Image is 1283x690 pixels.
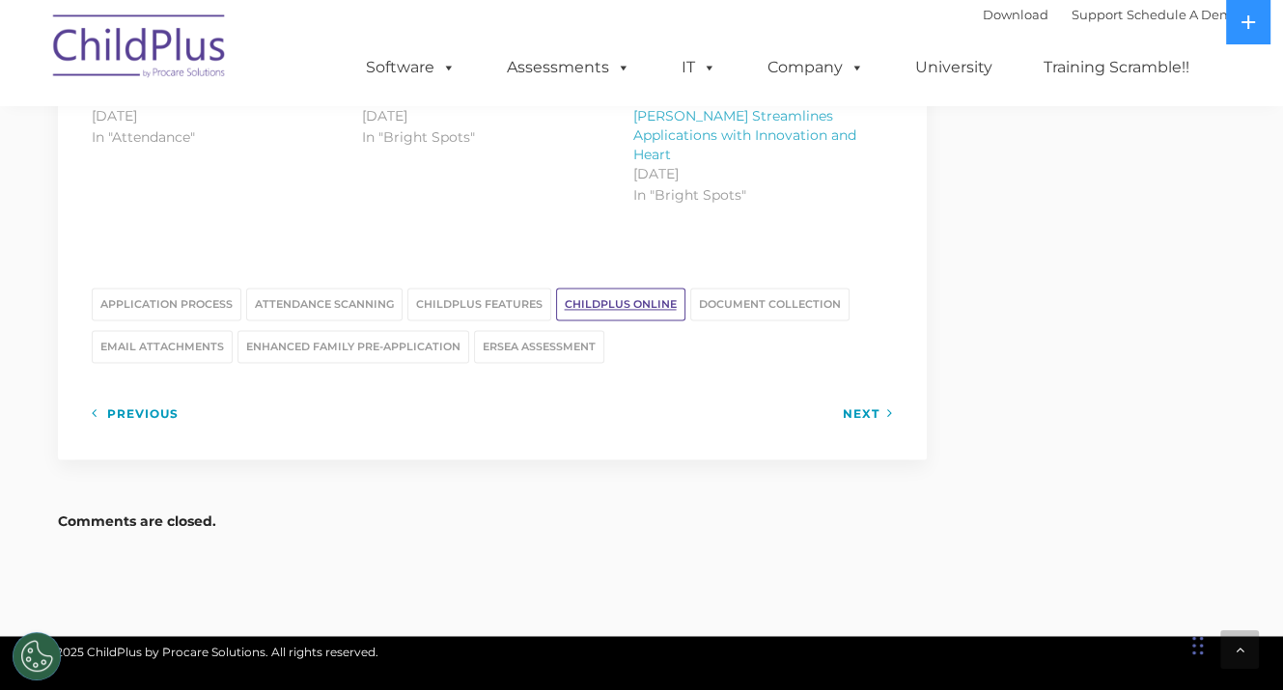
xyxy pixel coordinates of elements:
a: ChildPlus features [407,288,551,320]
div: Drag [1192,617,1204,675]
a: Assessments [488,48,650,87]
p: In "Bright Spots" [633,183,885,207]
iframe: Chat Widget [1186,597,1283,690]
a: Next [843,401,893,426]
a: Schedule A Demo [1127,7,1241,22]
a: Company [748,48,883,87]
a: Training Scramble!! [1024,48,1209,87]
time: [DATE] [362,106,614,125]
a: Previous [92,401,179,426]
p: In "Bright Spots" [362,125,614,150]
a: IT [662,48,736,87]
img: ChildPlus by Procare Solutions [43,1,237,97]
a: University [896,48,1012,87]
button: Cookies Settings [13,632,61,680]
font: | [983,7,1241,22]
a: application process [92,288,241,320]
p: In "Attendance" [92,125,344,150]
a: enhanced family pre-application [237,330,469,363]
time: [DATE] [633,164,885,183]
a: ChildPlus Online [556,288,685,320]
a: From Spreadsheets to Strategy: [PERSON_NAME] Streamlines Applications with Innovation and Heart​ [633,88,856,163]
a: Download [983,7,1048,22]
a: Support [1072,7,1123,22]
a: Software [347,48,475,87]
span: © 2025 ChildPlus by Procare Solutions. All rights reserved. [43,645,378,659]
time: [DATE] [92,106,344,125]
a: ERSEA Assessment [474,330,604,363]
h5: Comments are closed. [58,508,927,535]
a: document collection [690,288,850,320]
a: attendance scanning [246,288,403,320]
a: email attachments [92,330,233,363]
